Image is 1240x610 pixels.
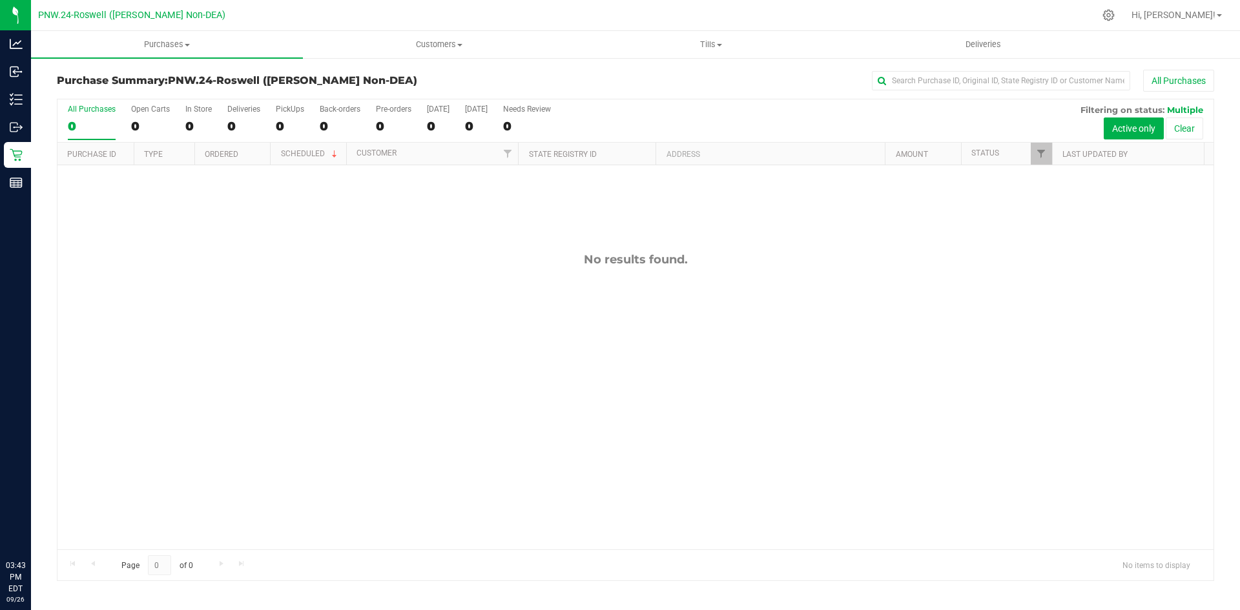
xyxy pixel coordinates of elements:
inline-svg: Inbound [10,65,23,78]
div: 0 [68,119,116,134]
div: In Store [185,105,212,114]
inline-svg: Analytics [10,37,23,50]
div: 0 [131,119,170,134]
div: [DATE] [465,105,488,114]
span: No items to display [1112,555,1201,574]
inline-svg: Outbound [10,121,23,134]
a: Customers [303,31,575,58]
span: Filtering on status: [1080,105,1164,115]
div: Open Carts [131,105,170,114]
a: Filter [497,143,518,165]
p: 03:43 PM EDT [6,560,25,595]
div: 0 [503,119,551,134]
button: All Purchases [1143,70,1214,92]
div: All Purchases [68,105,116,114]
button: Active only [1104,117,1164,139]
iframe: Resource center [13,507,52,545]
a: Ordered [205,150,238,159]
button: Clear [1166,117,1203,139]
div: Deliveries [227,105,260,114]
div: 0 [227,119,260,134]
span: Tills [575,39,846,50]
div: 0 [185,119,212,134]
a: Last Updated By [1062,150,1128,159]
span: Page of 0 [110,555,203,575]
div: Needs Review [503,105,551,114]
input: Search Purchase ID, Original ID, State Registry ID or Customer Name... [872,71,1130,90]
inline-svg: Reports [10,176,23,189]
inline-svg: Retail [10,148,23,161]
div: 0 [376,119,411,134]
a: Purchases [31,31,303,58]
div: 0 [320,119,360,134]
a: Customer [356,148,397,158]
a: Status [971,148,999,158]
div: 0 [276,119,304,134]
div: Pre-orders [376,105,411,114]
span: Purchases [31,39,303,50]
span: Customers [304,39,574,50]
th: Address [656,143,885,165]
span: Hi, [PERSON_NAME]! [1131,10,1215,20]
a: Tills [575,31,847,58]
div: 0 [427,119,449,134]
a: Purchase ID [67,150,116,159]
div: 0 [465,119,488,134]
span: PNW.24-Roswell ([PERSON_NAME] Non-DEA) [38,10,225,21]
a: Type [144,150,163,159]
a: Filter [1031,143,1052,165]
span: PNW.24-Roswell ([PERSON_NAME] Non-DEA) [168,74,417,86]
div: Manage settings [1100,9,1117,21]
span: Multiple [1167,105,1203,115]
p: 09/26 [6,595,25,604]
a: Deliveries [847,31,1119,58]
a: Scheduled [281,149,340,158]
div: PickUps [276,105,304,114]
div: No results found. [57,252,1214,267]
span: Deliveries [948,39,1018,50]
a: Amount [896,150,928,159]
h3: Purchase Summary: [57,75,442,86]
div: Back-orders [320,105,360,114]
inline-svg: Inventory [10,93,23,106]
a: State Registry ID [529,150,597,159]
div: [DATE] [427,105,449,114]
